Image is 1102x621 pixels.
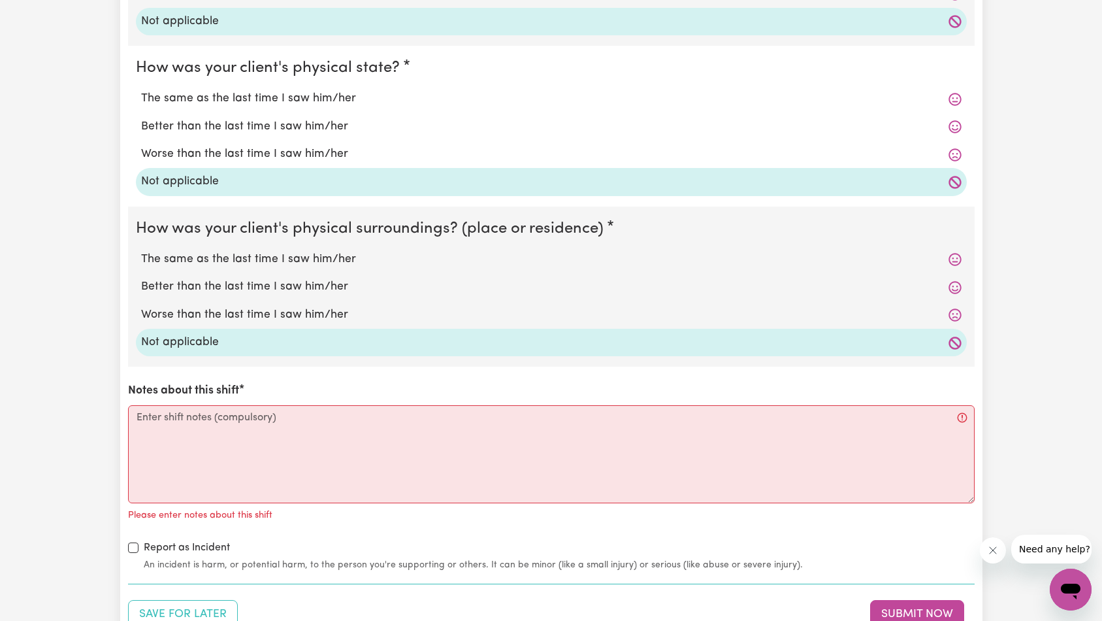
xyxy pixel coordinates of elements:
label: Better than the last time I saw him/her [141,278,962,295]
p: Please enter notes about this shift [128,509,272,523]
legend: How was your client's physical surroundings? (place or residence) [136,217,609,241]
label: The same as the last time I saw him/her [141,251,962,268]
label: Better than the last time I saw him/her [141,118,962,135]
label: Not applicable [141,173,962,190]
iframe: Button to launch messaging window [1050,569,1092,611]
small: An incident is harm, or potential harm, to the person you're supporting or others. It can be mino... [144,558,975,572]
label: The same as the last time I saw him/her [141,90,962,107]
label: Worse than the last time I saw him/her [141,146,962,163]
legend: How was your client's physical state? [136,56,405,80]
iframe: Message from company [1011,535,1092,563]
label: Notes about this shift [128,382,239,399]
label: Report as Incident [144,540,230,556]
label: Not applicable [141,334,962,351]
label: Not applicable [141,13,962,30]
label: Worse than the last time I saw him/her [141,307,962,324]
iframe: Close message [980,537,1006,563]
